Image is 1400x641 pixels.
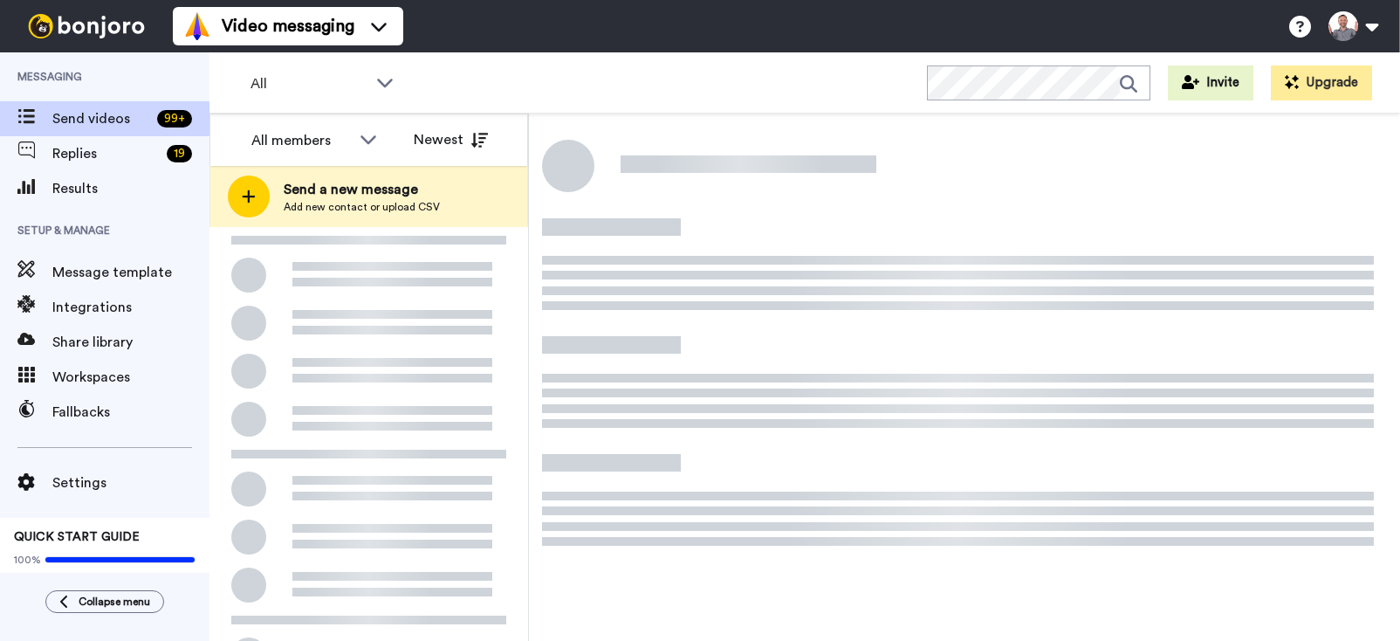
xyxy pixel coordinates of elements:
span: Message template [52,262,209,283]
button: Newest [401,122,501,157]
div: 99 + [157,110,192,128]
span: Send a new message [284,179,440,200]
span: Share library [52,332,209,353]
button: Collapse menu [45,590,164,613]
img: bj-logo-header-white.svg [21,14,152,38]
img: vm-color.svg [183,12,211,40]
span: All [250,73,367,94]
span: Video messaging [222,14,354,38]
span: Replies [52,143,160,164]
span: Add new contact or upload CSV [284,200,440,214]
span: Integrations [52,297,209,318]
button: Upgrade [1271,65,1372,100]
span: Collapse menu [79,595,150,609]
span: 100% [14,553,41,567]
span: Settings [52,472,209,493]
button: Invite [1168,65,1253,100]
span: Workspaces [52,367,209,388]
span: Send videos [52,108,150,129]
span: Results [52,178,209,199]
span: Fallbacks [52,402,209,423]
span: QUICK START GUIDE [14,531,140,543]
div: All members [251,130,351,151]
div: 19 [167,145,192,162]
